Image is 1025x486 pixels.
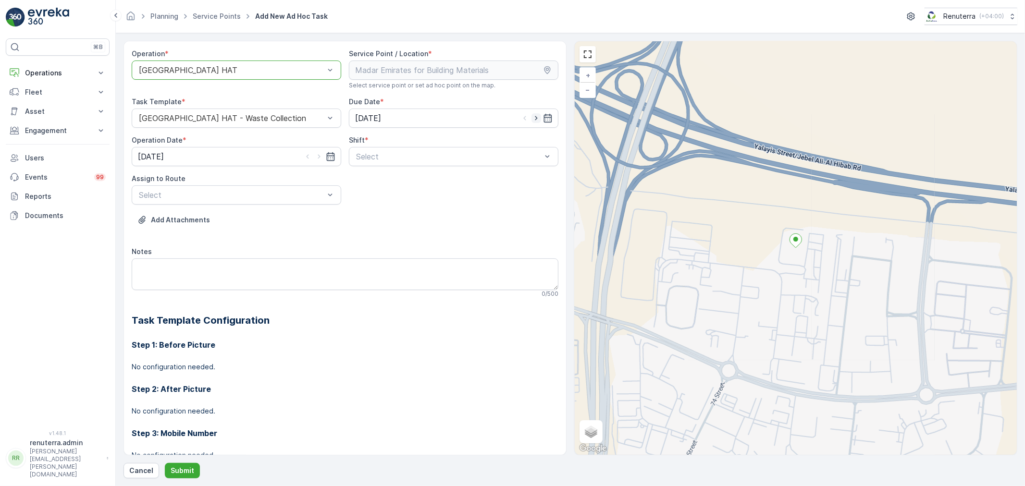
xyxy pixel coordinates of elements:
[132,313,558,328] h2: Task Template Configuration
[6,83,110,102] button: Fleet
[349,97,380,106] label: Due Date
[132,247,152,255] label: Notes
[253,12,330,21] span: Add New Ad Hoc Task
[30,448,102,478] p: [PERSON_NAME][EMAIL_ADDRESS][PERSON_NAME][DOMAIN_NAME]
[132,147,341,166] input: dd/mm/yyyy
[132,383,558,395] h3: Step 2: After Picture
[132,427,558,439] h3: Step 3: Mobile Number
[165,463,200,478] button: Submit
[580,68,595,83] a: Zoom In
[6,148,110,168] a: Users
[125,14,136,23] a: Homepage
[6,168,110,187] a: Events99
[349,82,495,89] span: Select service point or set ad hoc point on the map.
[132,450,558,460] p: No configuration needed.
[150,12,178,20] a: Planning
[25,126,90,135] p: Engagement
[171,466,194,475] p: Submit
[93,43,103,51] p: ⌘B
[123,463,159,478] button: Cancel
[25,68,90,78] p: Operations
[6,438,110,478] button: RRrenuterra.admin[PERSON_NAME][EMAIL_ADDRESS][PERSON_NAME][DOMAIN_NAME]
[132,49,165,58] label: Operation
[925,11,939,22] img: Screenshot_2024-07-26_at_13.33.01.png
[925,8,1017,25] button: Renuterra(+04:00)
[943,12,976,21] p: Renuterra
[132,136,183,144] label: Operation Date
[6,187,110,206] a: Reports
[28,8,69,27] img: logo_light-DOdMpM7g.png
[979,12,1004,20] p: ( +04:00 )
[25,153,106,163] p: Users
[132,339,558,351] h3: Step 1: Before Picture
[349,109,558,128] input: dd/mm/yyyy
[8,450,24,466] div: RR
[577,442,609,455] img: Google
[25,211,106,220] p: Documents
[542,290,558,298] p: 0 / 500
[25,107,90,116] p: Asset
[139,189,324,201] p: Select
[349,136,365,144] label: Shift
[25,172,88,182] p: Events
[6,63,110,83] button: Operations
[580,83,595,97] a: Zoom Out
[96,173,104,181] p: 99
[586,71,590,79] span: +
[132,97,182,106] label: Task Template
[151,215,210,225] p: Add Attachments
[580,421,602,442] a: Layers
[6,8,25,27] img: logo
[30,438,102,448] p: renuterra.admin
[132,174,185,182] label: Assign to Route
[6,102,110,121] button: Asset
[132,362,558,372] p: No configuration needed.
[356,151,542,162] p: Select
[6,430,110,436] span: v 1.48.1
[6,121,110,140] button: Engagement
[129,466,153,475] p: Cancel
[132,406,558,416] p: No configuration needed.
[586,85,591,94] span: −
[580,47,595,61] a: View Fullscreen
[349,61,558,80] input: Madar Emirates for Building Materials
[193,12,241,20] a: Service Points
[577,442,609,455] a: Open this area in Google Maps (opens a new window)
[132,212,216,228] button: Upload File
[25,87,90,97] p: Fleet
[6,206,110,225] a: Documents
[349,49,428,58] label: Service Point / Location
[25,192,106,201] p: Reports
